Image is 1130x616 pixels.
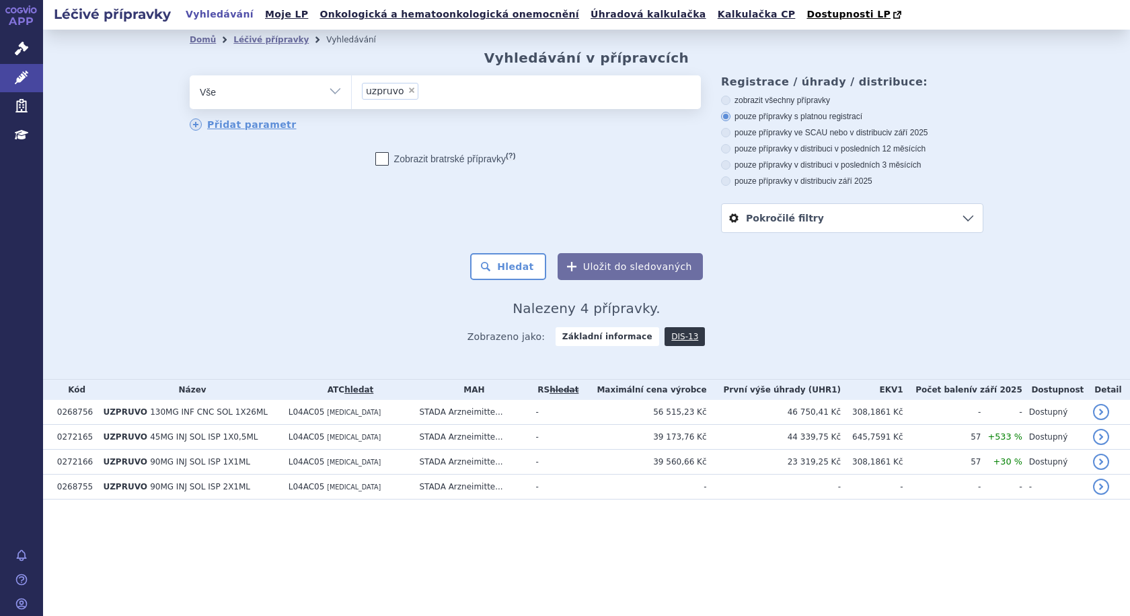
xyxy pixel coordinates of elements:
td: 39 560,66 Kč [580,450,706,475]
span: L04AC05 [289,457,325,467]
td: Dostupný [1022,400,1086,425]
th: ATC [282,380,413,400]
span: v září 2025 [888,128,928,137]
td: 0268756 [50,400,97,425]
td: - [529,400,580,425]
a: Onkologická a hematoonkologická onemocnění [315,5,583,24]
td: 308,1861 Kč [841,450,903,475]
a: detail [1093,479,1109,495]
td: Dostupný [1022,425,1086,450]
del: hledat [550,385,578,395]
label: Zobrazit bratrské přípravky [375,152,516,166]
h2: Vyhledávání v přípravcích [484,50,689,66]
span: L04AC05 [289,482,325,491]
a: DIS-13 [665,327,705,346]
th: RS [529,380,580,400]
h3: Registrace / úhrady / distribuce: [721,75,983,88]
a: detail [1093,454,1109,470]
a: Kalkulačka CP [714,5,800,24]
th: Počet balení [903,380,1022,400]
span: L04AC05 [289,432,325,442]
td: - [1022,475,1086,500]
td: - [529,475,580,500]
span: UZPRUVO [103,482,147,491]
label: pouze přípravky s platnou registrací [721,111,983,122]
abbr: (?) [506,151,515,160]
label: pouze přípravky v distribuci v posledních 3 měsících [721,160,983,170]
span: 45MG INJ SOL ISP 1X0,5ML [150,432,258,442]
th: Název [96,380,281,400]
span: UZPRUVO [103,407,147,417]
a: detail [1093,404,1109,420]
td: 0272165 [50,425,97,450]
td: - [903,400,981,425]
a: Moje LP [261,5,312,24]
td: - [529,450,580,475]
td: 39 173,76 Kč [580,425,706,450]
button: Hledat [470,253,546,280]
td: 308,1861 Kč [841,400,903,425]
th: EKV1 [841,380,903,400]
td: 44 339,75 Kč [707,425,841,450]
li: Vyhledávání [326,30,393,50]
span: +533 % [987,432,1022,442]
td: 23 319,25 Kč [707,450,841,475]
a: Vyhledávání [182,5,258,24]
td: STADA Arzneimitte... [412,425,529,450]
td: STADA Arzneimitte... [412,400,529,425]
td: - [903,475,981,500]
span: L04AC05 [289,407,325,417]
label: pouze přípravky v distribuci v posledních 12 měsících [721,143,983,154]
label: pouze přípravky v distribuci [721,176,983,186]
td: 0272166 [50,450,97,475]
span: UZPRUVO [103,432,147,442]
th: MAH [412,380,529,400]
th: Maximální cena výrobce [580,380,706,400]
td: 0268755 [50,475,97,500]
td: - [981,475,1022,500]
td: 57 [903,425,981,450]
span: 90MG INJ SOL ISP 1X1ML [150,457,250,467]
a: Domů [190,35,216,44]
a: vyhledávání neobsahuje žádnou platnou referenční skupinu [550,385,578,395]
th: Dostupnost [1022,380,1086,400]
label: pouze přípravky ve SCAU nebo v distribuci [721,127,983,138]
span: +30 % [993,456,1022,467]
a: detail [1093,429,1109,445]
td: - [841,475,903,500]
span: × [408,86,416,94]
span: v září 2025 [832,176,872,186]
a: Léčivé přípravky [233,35,309,44]
td: - [707,475,841,500]
th: První výše úhrady (UHR1) [707,380,841,400]
label: zobrazit všechny přípravky [721,95,983,106]
td: - [981,400,1022,425]
span: [MEDICAL_DATA] [327,458,381,466]
span: [MEDICAL_DATA] [327,409,381,416]
strong: Základní informace [556,327,659,346]
a: Přidat parametr [190,118,297,131]
td: - [529,425,580,450]
span: [MEDICAL_DATA] [327,483,381,491]
td: 46 750,41 Kč [707,400,841,425]
span: Nalezeny 4 přípravky. [513,300,661,316]
td: Dostupný [1022,450,1086,475]
th: Detail [1086,380,1130,400]
span: UZPRUVO [103,457,147,467]
a: Pokročilé filtry [722,204,983,232]
a: Úhradová kalkulačka [587,5,710,24]
td: - [580,475,706,500]
span: uzpruvo [366,86,404,96]
a: Dostupnosti LP [802,5,908,24]
a: hledat [344,385,373,395]
td: STADA Arzneimitte... [412,450,529,475]
td: STADA Arzneimitte... [412,475,529,500]
td: 57 [903,450,981,475]
span: [MEDICAL_DATA] [327,434,381,441]
td: 645,7591 Kč [841,425,903,450]
td: 56 515,23 Kč [580,400,706,425]
span: 130MG INF CNC SOL 1X26ML [150,407,268,417]
span: Dostupnosti LP [806,9,891,20]
span: v září 2025 [972,385,1022,395]
span: Zobrazeno jako: [467,327,545,346]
